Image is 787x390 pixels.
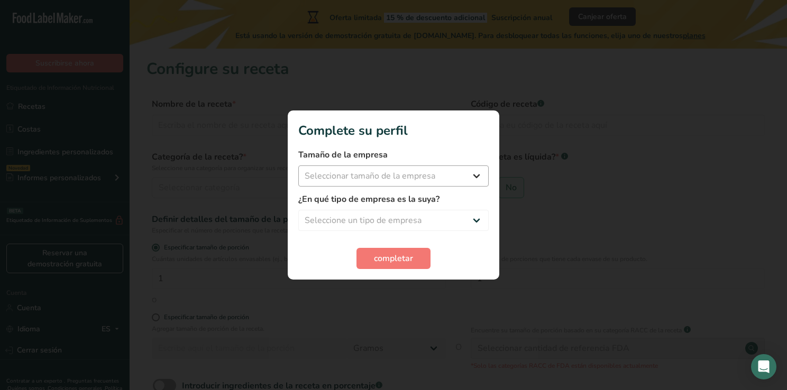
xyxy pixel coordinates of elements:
div: Abra Intercom Messenger [751,354,776,379]
label: ¿En qué tipo de empresa es la suya? [298,193,489,206]
button: completar [356,248,431,269]
span: completar [374,252,413,265]
h1: Complete su perfil [298,121,489,140]
label: Tamaño de la empresa [298,148,489,161]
